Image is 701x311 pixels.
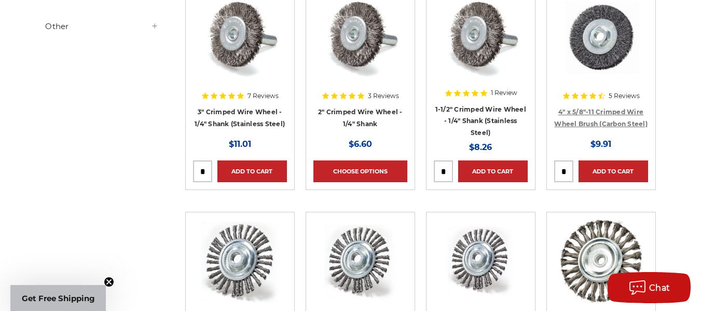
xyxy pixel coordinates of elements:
[439,220,522,303] img: 4" x 5/8"-11 Stringer Bead Wire Wheel
[609,93,640,99] span: 5 Reviews
[313,160,407,182] a: Choose Options
[104,277,114,287] button: Close teaser
[368,93,399,99] span: 3 Reviews
[10,285,106,311] div: Get Free ShippingClose teaser
[229,139,251,149] span: $11.01
[217,160,287,182] a: Add to Cart
[590,139,611,149] span: $9.91
[22,293,95,303] span: Get Free Shipping
[649,283,670,293] span: Chat
[458,160,528,182] a: Add to Cart
[554,108,648,128] a: 4" x 5/8"-11 Crimped Wire Wheel Brush (Carbon Steel)
[319,220,402,303] img: 5" x 5/8"-11 Stringer Bead Wire Wheel
[469,142,492,152] span: $8.26
[318,108,403,128] a: 2" Crimped Wire Wheel - 1/4" Shank
[560,220,642,303] img: 6" x 5/8"-11 Hub Knot Wheel Wire Brush (Carbon Steel)
[349,139,372,149] span: $6.60
[198,220,281,303] img: 6" x 5/8"-11 Stringer Bead Wire Wheel
[45,20,158,33] h5: Other
[248,93,279,99] span: 7 Reviews
[195,108,285,128] a: 3" Crimped Wire Wheel - 1/4" Shank (Stainless Steel)
[608,272,691,303] button: Chat
[435,105,526,137] a: 1-1/2" Crimped Wire Wheel - 1/4" Shank (Stainless Steel)
[579,160,648,182] a: Add to Cart
[491,90,517,96] span: 1 Review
